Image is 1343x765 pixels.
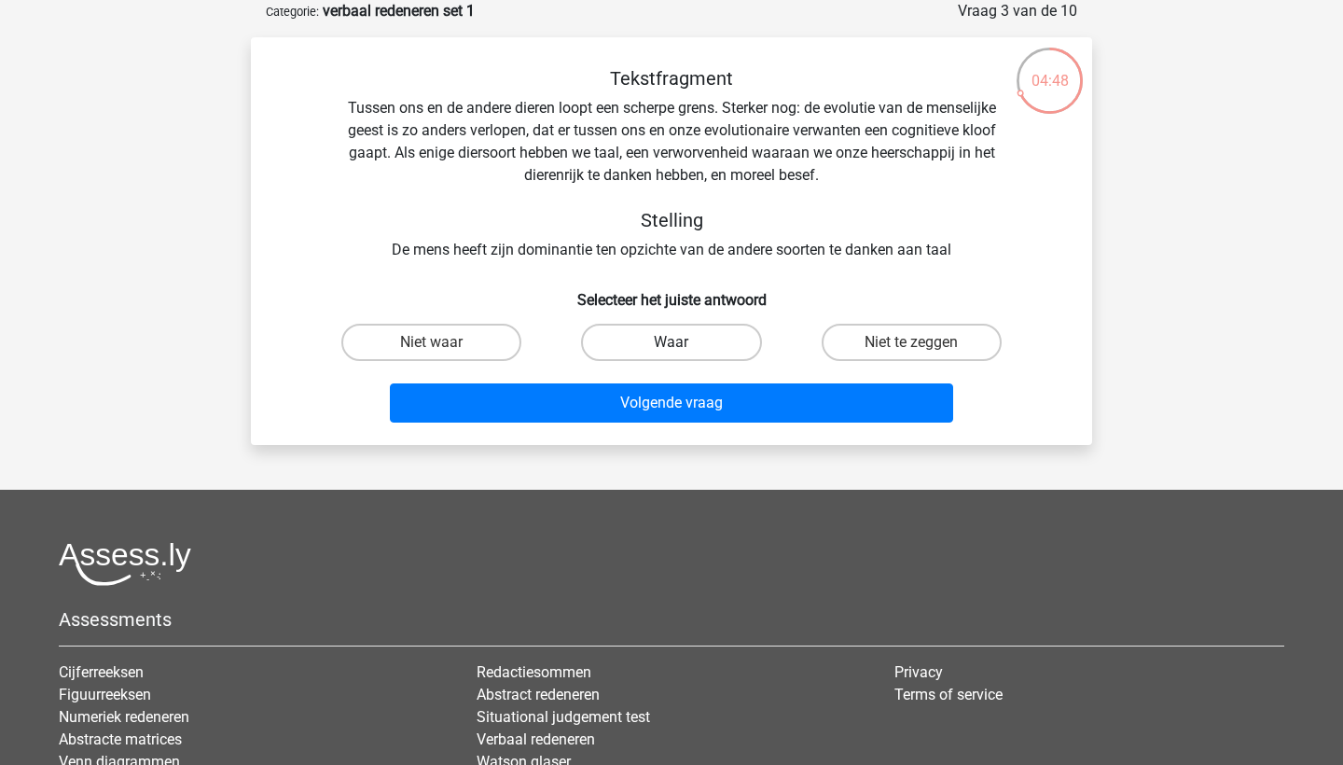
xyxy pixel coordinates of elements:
[894,686,1003,703] a: Terms of service
[59,708,189,726] a: Numeriek redeneren
[822,324,1002,361] label: Niet te zeggen
[59,686,151,703] a: Figuurreeksen
[1015,46,1085,92] div: 04:48
[477,663,591,681] a: Redactiesommen
[581,324,761,361] label: Waar
[281,276,1062,309] h6: Selecteer het juiste antwoord
[390,383,954,423] button: Volgende vraag
[341,324,521,361] label: Niet waar
[477,686,600,703] a: Abstract redeneren
[477,730,595,748] a: Verbaal redeneren
[59,608,1284,631] h5: Assessments
[894,663,943,681] a: Privacy
[266,5,319,19] small: Categorie:
[477,708,650,726] a: Situational judgement test
[59,542,191,586] img: Assessly logo
[281,67,1062,261] div: Tussen ons en de andere dieren loopt een scherpe grens. Sterker nog: de evolutie van de menselijk...
[323,2,475,20] strong: verbaal redeneren set 1
[59,663,144,681] a: Cijferreeksen
[340,67,1003,90] h5: Tekstfragment
[59,730,182,748] a: Abstracte matrices
[340,209,1003,231] h5: Stelling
